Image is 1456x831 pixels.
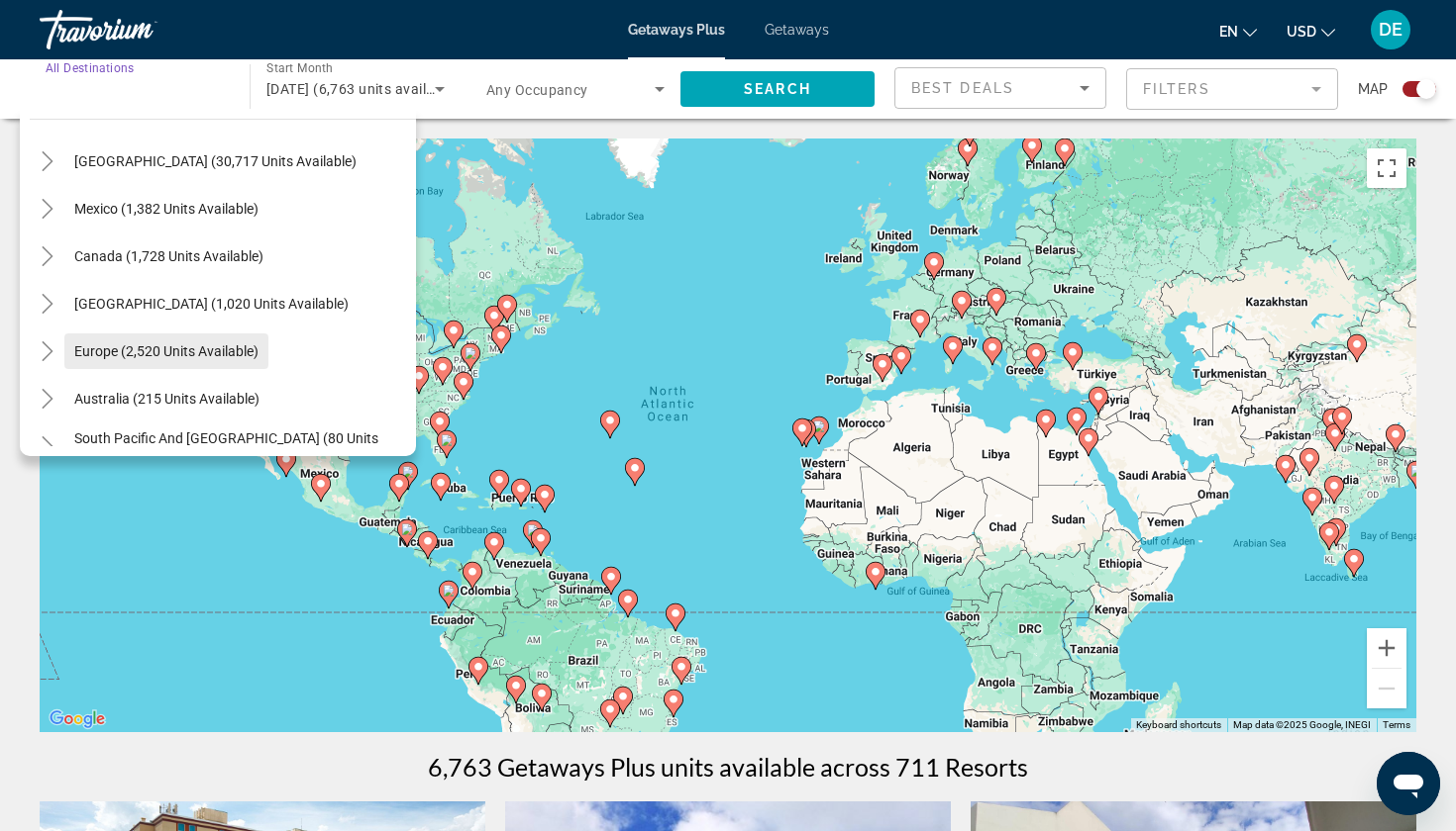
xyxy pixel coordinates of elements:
button: Change currency [1287,17,1335,46]
span: Canada (1,728 units available) [74,248,263,264]
a: Getaways Plus [628,22,725,38]
span: [DATE] (6,763 units available) [266,81,459,97]
a: Terms (opens in new tab) [1383,719,1410,730]
span: Mexico (1,382 units available) [74,201,259,217]
button: Canada (1,728 units available) [64,238,273,274]
span: Any Occupancy [486,82,588,98]
span: [GEOGRAPHIC_DATA] (30,717 units available) [74,153,357,169]
span: USD [1287,24,1316,40]
button: Toggle Caribbean & Atlantic Islands (1,020 units available) [30,287,64,322]
span: South Pacific and [GEOGRAPHIC_DATA] (80 units available) [74,430,406,462]
button: Mexico (1,382 units available) [64,191,268,227]
button: Zoom out [1367,669,1406,708]
button: Toggle Australia (215 units available) [30,382,64,416]
span: Europe (2,520 units available) [74,343,259,359]
span: Australia (215 units available) [74,391,260,407]
span: Map [1358,75,1388,103]
mat-select: Sort by [911,76,1090,100]
img: Google [45,706,110,732]
span: Search [744,81,811,97]
span: All Destinations [46,60,134,74]
a: Travorium [40,4,238,55]
iframe: Button to launch messaging window [1377,752,1440,815]
button: Toggle Canada (1,728 units available) [30,239,64,274]
button: Toggle United States (30,717 units available) [30,144,64,179]
button: Search [680,71,875,107]
span: DE [1379,20,1403,40]
span: Start Month [266,61,333,75]
button: Filter [1126,67,1338,111]
button: [GEOGRAPHIC_DATA] (30,717 units available) [64,143,366,179]
a: Open this area in Google Maps (opens a new window) [45,706,110,732]
button: [GEOGRAPHIC_DATA] (1,020 units available) [64,286,359,322]
button: Change language [1219,17,1257,46]
button: Toggle fullscreen view [1367,148,1406,188]
button: Keyboard shortcuts [1136,718,1221,732]
button: Australia (215 units available) [64,381,269,416]
span: Best Deals [911,80,1014,96]
span: en [1219,24,1238,40]
span: Map data ©2025 Google, INEGI [1233,719,1371,730]
a: Getaways [765,22,829,38]
button: Zoom in [1367,628,1406,668]
span: [GEOGRAPHIC_DATA] (1,020 units available) [74,296,349,312]
button: User Menu [1365,9,1416,50]
button: Europe (2,520 units available) [64,333,268,369]
h1: 6,763 Getaways Plus units available across 711 Resorts [428,752,1028,782]
button: Toggle Mexico (1,382 units available) [30,192,64,227]
button: Toggle Europe (2,520 units available) [30,334,64,369]
button: South Pacific and [GEOGRAPHIC_DATA] (80 units available) [64,428,416,464]
button: Toggle South Pacific and Oceania (80 units available) [30,429,64,464]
